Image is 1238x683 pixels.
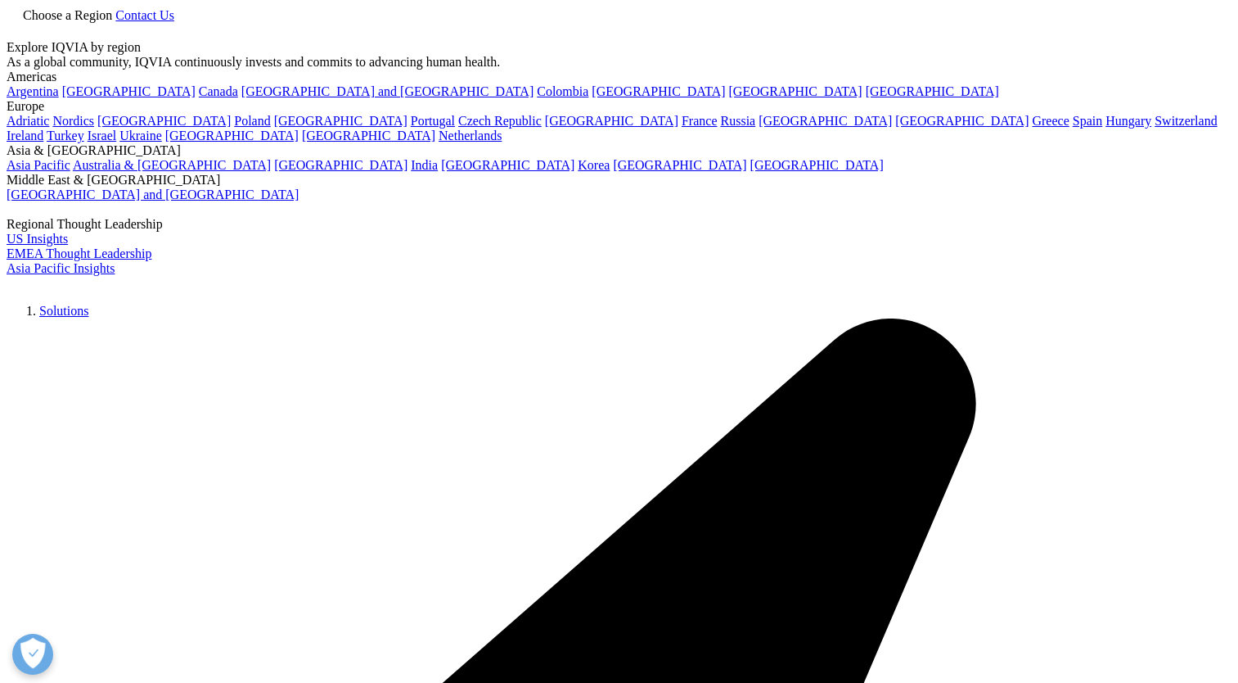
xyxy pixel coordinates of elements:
a: Turkey [47,129,84,142]
div: Explore IQVIA by region [7,40,1231,55]
a: Czech Republic [458,114,542,128]
a: Greece [1032,114,1069,128]
a: Ukraine [119,129,162,142]
a: [GEOGRAPHIC_DATA] [97,114,231,128]
div: Asia & [GEOGRAPHIC_DATA] [7,143,1231,158]
a: Portugal [411,114,455,128]
a: [GEOGRAPHIC_DATA] [750,158,884,172]
a: [GEOGRAPHIC_DATA] [274,114,407,128]
a: [GEOGRAPHIC_DATA] [165,129,299,142]
div: Americas [7,70,1231,84]
a: Poland [234,114,270,128]
a: Contact Us [115,8,174,22]
a: Israel [88,129,117,142]
a: Korea [578,158,610,172]
a: Canada [199,84,238,98]
a: Australia & [GEOGRAPHIC_DATA] [73,158,271,172]
a: [GEOGRAPHIC_DATA] and [GEOGRAPHIC_DATA] [7,188,299,201]
a: [GEOGRAPHIC_DATA] [759,114,892,128]
a: Asia Pacific Insights [7,261,115,275]
a: EMEA Thought Leadership [7,247,151,260]
span: Choose a Region [23,8,112,22]
a: [GEOGRAPHIC_DATA] and [GEOGRAPHIC_DATA] [241,84,533,98]
a: Ireland [7,129,43,142]
a: [GEOGRAPHIC_DATA] [545,114,678,128]
a: [GEOGRAPHIC_DATA] [592,84,725,98]
button: Open Preferences [12,634,53,675]
a: [GEOGRAPHIC_DATA] [895,114,1029,128]
a: Nordics [52,114,94,128]
a: Russia [721,114,756,128]
a: [GEOGRAPHIC_DATA] [866,84,999,98]
a: [GEOGRAPHIC_DATA] [274,158,407,172]
a: Switzerland [1155,114,1217,128]
a: US Insights [7,232,68,246]
a: [GEOGRAPHIC_DATA] [729,84,862,98]
a: France [682,114,718,128]
a: Netherlands [439,129,502,142]
a: [GEOGRAPHIC_DATA] [613,158,746,172]
a: India [411,158,438,172]
a: Spain [1073,114,1102,128]
a: [GEOGRAPHIC_DATA] [441,158,574,172]
a: [GEOGRAPHIC_DATA] [302,129,435,142]
a: Colombia [537,84,588,98]
a: Argentina [7,84,59,98]
div: As a global community, IQVIA continuously invests and commits to advancing human health. [7,55,1231,70]
a: Hungary [1105,114,1151,128]
div: Regional Thought Leadership [7,217,1231,232]
a: [GEOGRAPHIC_DATA] [62,84,196,98]
a: Asia Pacific [7,158,70,172]
a: Adriatic [7,114,49,128]
div: Europe [7,99,1231,114]
a: Solutions [39,304,88,318]
div: Middle East & [GEOGRAPHIC_DATA] [7,173,1231,188]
